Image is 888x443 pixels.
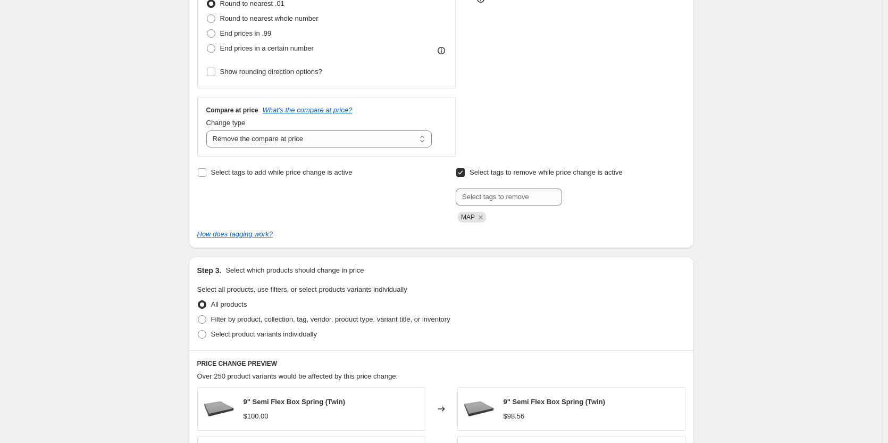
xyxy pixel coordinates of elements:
h3: Compare at price [206,106,258,114]
span: 9" Semi Flex Box Spring (Twin) [244,398,346,406]
img: prod_1790987912_80x.jpg [203,393,235,425]
img: prod_1790987912_80x.jpg [463,393,495,425]
span: End prices in a certain number [220,44,314,52]
span: All products [211,300,247,308]
span: MAP [461,214,475,221]
button: What's the compare at price? [263,106,353,114]
span: Over 250 product variants would be affected by this price change: [197,372,398,380]
div: $100.00 [244,411,269,422]
span: Select tags to remove while price change is active [470,168,623,176]
p: Select which products should change in price [225,265,364,276]
span: 9" Semi Flex Box Spring (Twin) [504,398,606,406]
input: Select tags to remove [456,188,562,206]
span: Change type [206,119,246,127]
div: $98.56 [504,411,525,422]
span: Filter by product, collection, tag, vendor, product type, variant title, or inventory [211,315,450,323]
span: Show rounding direction options? [220,68,322,76]
span: Round to nearest whole number [220,14,319,22]
span: Select product variants individually [211,330,317,338]
button: Remove MAP [476,212,485,222]
span: Select all products, use filters, or select products variants individually [197,285,407,293]
span: End prices in .99 [220,29,272,37]
span: Select tags to add while price change is active [211,168,353,176]
h6: PRICE CHANGE PREVIEW [197,359,685,368]
a: How does tagging work? [197,230,273,238]
h2: Step 3. [197,265,222,276]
